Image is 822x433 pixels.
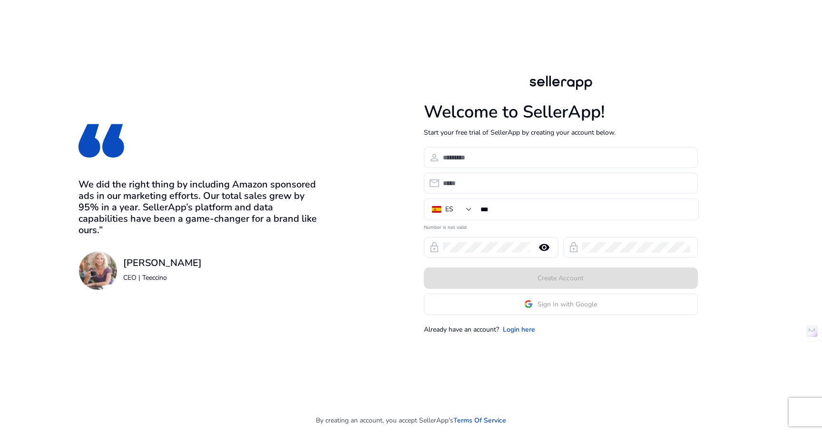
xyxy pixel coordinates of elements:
a: Terms Of Service [453,415,506,425]
p: Start your free trial of SellerApp by creating your account below. [424,128,698,138]
div: ES [445,204,453,215]
span: lock [568,242,579,253]
p: CEO | Teeccino [123,273,202,283]
span: lock [429,242,440,253]
h3: [PERSON_NAME] [123,257,202,269]
mat-icon: remove_red_eye [533,242,556,253]
p: Already have an account? [424,325,499,335]
mat-error: Number is not valid [424,221,698,231]
a: Login here [503,325,535,335]
h1: Welcome to SellerApp! [424,102,698,122]
span: person [429,152,440,163]
h3: We did the right thing by including Amazon sponsored ads in our marketing efforts. Our total sale... [78,179,322,236]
